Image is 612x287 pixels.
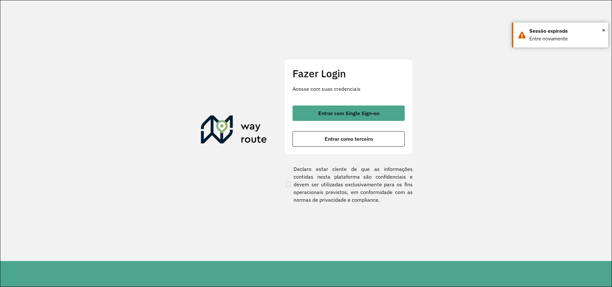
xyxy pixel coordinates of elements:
[602,25,605,35] button: Close
[325,136,373,141] span: Entrar como terceiro
[293,67,405,80] h2: Fazer Login
[529,35,603,43] div: Entre novamente
[318,111,379,116] span: Entrar com Single Sign-on
[293,106,405,121] button: button
[285,165,413,204] label: Declaro estar ciente de que as informações contidas nesta plataforma são confidenciais e devem se...
[529,27,603,35] div: Sessão expirada
[293,85,405,93] p: Acesse com suas credenciais
[602,25,605,35] span: ×
[201,115,267,146] img: Roteirizador AmbevTech
[293,131,405,147] button: button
